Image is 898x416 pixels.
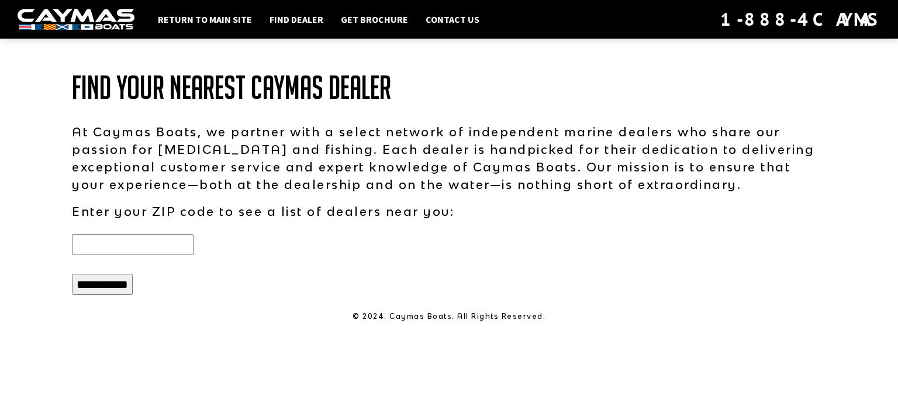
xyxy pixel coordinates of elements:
[152,12,258,27] a: Return to main site
[720,6,880,32] div: 1-888-4CAYMAS
[335,12,414,27] a: Get Brochure
[72,311,826,322] p: © 2024. Caymas Boats. All Rights Reserved.
[264,12,329,27] a: Find Dealer
[420,12,485,27] a: Contact Us
[18,9,134,30] img: white-logo-c9c8dbefe5ff5ceceb0f0178aa75bf4bb51f6bca0971e226c86eb53dfe498488.png
[72,123,826,193] p: At Caymas Boats, we partner with a select network of independent marine dealers who share our pas...
[72,202,826,220] p: Enter your ZIP code to see a list of dealers near you:
[72,70,826,105] h1: Find Your Nearest Caymas Dealer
